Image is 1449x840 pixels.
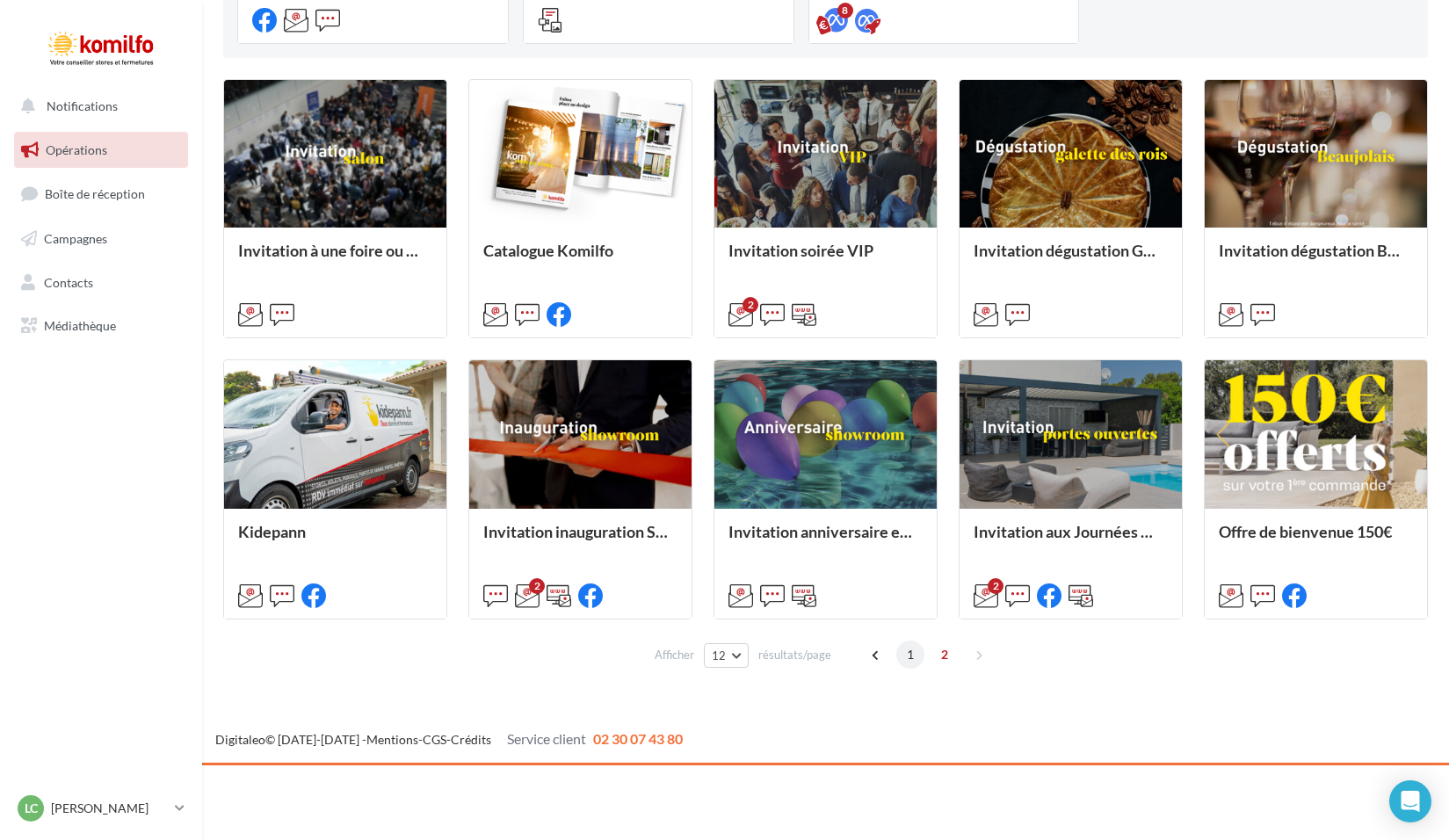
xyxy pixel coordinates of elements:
span: 2 [931,641,959,669]
span: Notifications [47,98,118,113]
span: Contacts [44,274,93,289]
div: Kidepann [238,523,432,558]
div: Invitation dégustation Galette des rois [974,242,1168,277]
div: 2 [988,578,1003,594]
a: Médiathèque [11,308,192,344]
p: [PERSON_NAME] [51,800,168,817]
div: Offre de bienvenue 150€ [1219,523,1413,558]
a: Digitaleo [215,732,265,747]
a: Campagnes [11,221,192,257]
div: Invitation aux Journées Portes Ouvertes [974,523,1168,558]
span: Boîte de réception [45,186,145,201]
div: Invitation inauguration Showroom [483,523,677,558]
span: Campagnes [44,231,107,246]
span: Service client [507,730,586,747]
span: Opérations [46,142,107,157]
a: Lc [PERSON_NAME] [14,792,188,825]
div: Open Intercom Messenger [1389,780,1431,822]
div: Invitation à une foire ou salon [238,242,432,277]
div: Catalogue Komilfo [483,242,677,277]
div: Invitation soirée VIP [728,242,923,277]
a: Mentions [366,732,418,747]
div: 2 [529,578,545,594]
a: Boîte de réception [11,175,192,213]
span: 02 30 07 43 80 [593,730,683,747]
span: 1 [896,641,924,669]
div: Invitation anniversaire entreprise [728,523,923,558]
span: Afficher [655,647,694,663]
a: Crédits [451,732,491,747]
button: 12 [704,643,749,668]
a: CGS [423,732,446,747]
div: 2 [743,297,758,313]
span: résultats/page [758,647,831,663]
div: Invitation dégustation Beaujolais Nouveau [1219,242,1413,277]
span: 12 [712,648,727,663]
a: Opérations [11,132,192,169]
div: 8 [837,3,853,18]
span: © [DATE]-[DATE] - - - [215,732,683,747]
span: Lc [25,800,38,817]
a: Contacts [11,264,192,301]
button: Notifications [11,88,185,125]
span: Médiathèque [44,318,116,333]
